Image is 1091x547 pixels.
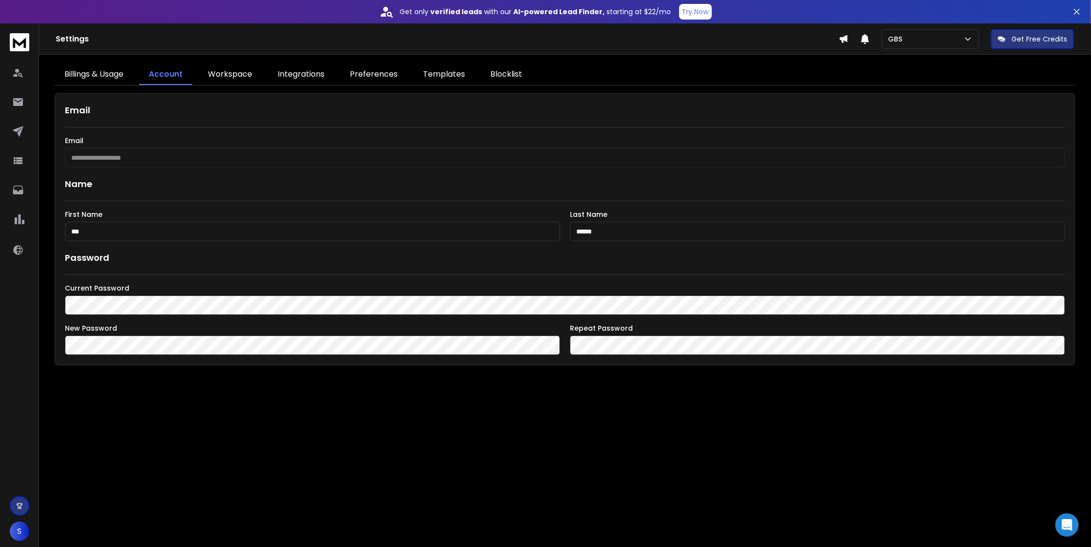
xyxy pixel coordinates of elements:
[1011,34,1067,44] p: Get Free Credits
[10,522,29,541] button: S
[400,7,671,17] p: Get only with our starting at $22/mo
[139,64,192,85] a: Account
[431,7,483,17] strong: verified leads
[198,64,262,85] a: Workspace
[268,64,334,85] a: Integrations
[570,325,1065,332] label: Repeat Password
[340,64,407,85] a: Preferences
[65,104,1065,117] h1: Email
[991,29,1074,49] button: Get Free Credits
[56,33,839,45] h1: Settings
[888,34,906,44] p: GBS
[65,211,560,218] label: First Name
[481,64,532,85] a: Blocklist
[682,7,709,17] p: Try Now
[65,325,560,332] label: New Password
[65,285,1065,292] label: Current Password
[679,4,712,20] button: Try Now
[413,64,475,85] a: Templates
[514,7,605,17] strong: AI-powered Lead Finder,
[1055,513,1079,537] div: Open Intercom Messenger
[65,177,1065,191] h1: Name
[10,33,29,51] img: logo
[570,211,1065,218] label: Last Name
[55,64,133,85] a: Billings & Usage
[65,137,1065,144] label: Email
[65,251,109,265] h1: Password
